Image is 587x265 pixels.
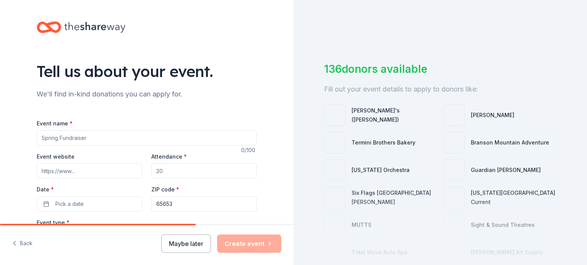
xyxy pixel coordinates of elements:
div: We'll find in-kind donations you can apply for. [37,88,257,100]
div: Branson Mountain Adventure [471,138,549,147]
img: photo for Termini Brothers Bakery [324,132,345,153]
div: [PERSON_NAME]'s ([PERSON_NAME]) [352,106,437,124]
div: [US_STATE] Orchestra [352,165,410,175]
label: Date [37,186,142,193]
label: Event type [37,219,70,226]
img: photo for Bahama Buck's [444,105,464,125]
div: 136 donors available [324,61,556,77]
img: photo for Branson Mountain Adventure [444,132,464,153]
label: Event name [37,120,73,127]
div: Termini Brothers Bakery [352,138,415,147]
button: Maybe later [161,234,211,253]
label: Attendance [151,153,187,161]
input: Spring Fundraiser [37,130,257,146]
input: 20 [151,163,257,178]
button: Pick a date [37,196,142,212]
input: https://www... [37,163,142,178]
label: ZIP code [151,186,179,193]
label: Event website [37,153,75,161]
div: Fill out your event details to apply to donors like: [324,83,556,95]
div: Guardian [PERSON_NAME] [471,165,541,175]
div: [PERSON_NAME] [471,111,514,120]
span: Pick a date [55,199,84,209]
input: 12345 (U.S. only) [151,196,257,212]
div: 0 /100 [241,146,257,155]
img: photo for Guardian Angel Device [444,160,464,180]
button: Back [12,236,32,252]
div: Tell us about your event. [37,61,257,82]
img: photo for Andy B's (Branson) [324,105,345,125]
img: photo for Minnesota Orchestra [324,160,345,180]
